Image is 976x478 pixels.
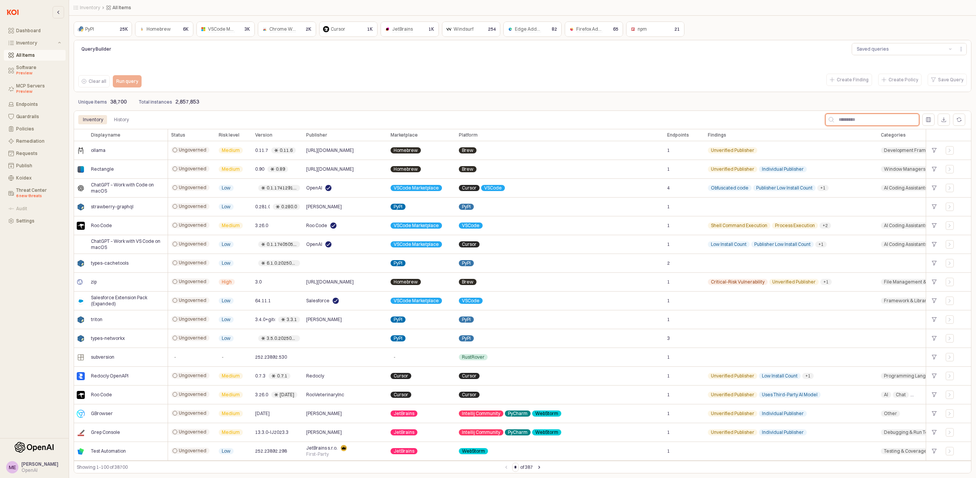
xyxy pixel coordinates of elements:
[179,335,206,341] span: Ungoverned
[16,206,61,211] div: Audit
[91,448,126,454] span: Test Automation
[711,185,748,191] span: Obfuscated code
[667,223,670,229] span: 1
[394,147,418,153] span: Homebrew
[552,26,557,33] p: 82
[762,392,818,398] span: Uses Third-Party AI Model
[394,316,402,323] span: PyPI
[394,223,439,229] span: VSCode Marketplace
[113,75,142,87] button: Run query
[884,429,934,435] span: Debugging & Run Tools
[255,166,264,172] span: 0.90
[462,223,480,229] span: VSCode
[4,111,66,122] button: Guardrails
[929,258,940,268] div: +
[91,392,112,398] span: Roo Code
[534,463,544,472] button: Next page
[280,392,294,398] div: [DATE]
[16,193,61,199] div: 6 new threats
[820,185,826,191] span: +1
[255,223,268,229] span: 3.26.0
[462,392,476,398] span: Cursor
[762,410,804,417] span: Individual Publisher
[183,26,189,33] p: 6K
[367,26,373,33] p: 1K
[255,316,275,323] span: 3.4.0+gitdfc2b77f
[306,147,354,153] span: [URL][DOMAIN_NAME]
[711,241,747,247] span: Low Install Count
[667,335,670,341] span: 3
[85,25,94,33] div: PyPI
[135,21,193,37] div: Homebrew6K
[889,77,918,83] p: Create Policy
[852,43,946,55] button: Saved queries
[884,223,927,229] span: AI Coding Assistants
[775,223,815,229] span: Process Execution
[462,373,476,379] span: Cursor
[179,410,206,416] span: Ungoverned
[459,132,478,138] span: Platform
[946,43,955,55] button: Show suggestions
[503,21,562,37] div: Edge Add-ons82
[120,26,128,33] p: 25K
[319,21,378,37] div: Cursor1K
[884,241,927,247] span: AI Coding Assistants
[535,410,558,417] span: WebStorm
[4,203,66,214] button: Audit
[16,40,56,46] div: Inventory
[762,373,798,379] span: Low Install Count
[276,166,285,172] div: 0.89
[306,241,322,247] span: OpenAI
[306,429,342,435] span: [PERSON_NAME]
[884,410,897,417] span: Other
[255,298,271,304] span: 64.11.1
[4,25,66,36] button: Dashboard
[929,390,940,400] div: +
[955,43,967,55] button: Menu
[258,21,316,37] div: Chrome Web Store2K
[179,391,206,397] span: Ungoverned
[929,409,940,419] div: +
[667,132,689,138] span: Endpoints
[754,241,811,247] span: Publisher Low Install Count
[16,53,61,58] div: All Items
[16,126,61,132] div: Policies
[565,21,623,37] div: Firefox Add-ons65
[255,279,262,285] span: 3.0
[462,260,471,266] span: PyPI
[884,166,955,172] span: Window Managers & Desktop Tools
[16,28,61,33] div: Dashboard
[394,279,418,285] span: Homebrew
[515,26,546,32] span: Edge Add-ons
[91,410,113,417] span: GBrowser
[91,223,112,229] span: Roo Code
[267,335,297,341] div: 3.5.0.20250823
[462,204,471,210] span: PyPI
[91,335,125,341] span: types-networkx
[277,373,287,379] div: 0.7.1
[462,279,473,285] span: Brew
[929,352,940,362] div: +
[762,429,804,435] span: Individual Publisher
[222,185,231,191] span: Low
[4,62,66,79] button: Software
[306,185,322,191] span: OpenAI
[179,147,206,153] span: Ungoverned
[255,410,270,417] span: [DATE]
[91,429,120,435] span: Grep Console
[222,223,240,229] span: Medium
[667,279,670,285] span: 1
[306,166,354,172] span: [URL][DOMAIN_NAME]
[638,25,647,33] div: npm
[394,298,439,304] span: VSCode Marketplace
[306,373,324,379] span: Redocly
[91,295,165,307] span: Salesforce Extension Pack (Expanded)
[667,429,670,435] span: 1
[269,26,310,32] span: Chrome Web Store
[77,463,501,471] div: Showing 1-100 of 38700
[884,392,888,398] span: AI
[762,166,804,172] span: Individual Publisher
[884,298,946,304] span: Framework & Library Support
[222,260,231,266] span: Low
[884,373,940,379] span: Programming Languages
